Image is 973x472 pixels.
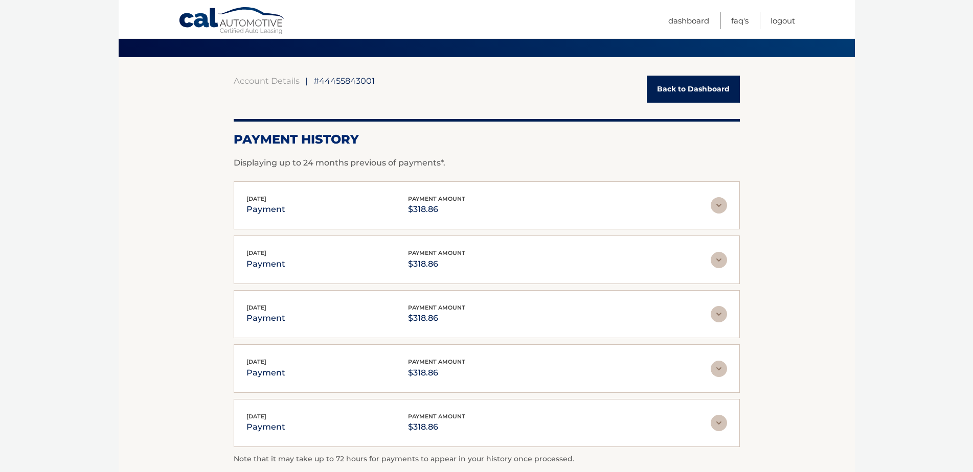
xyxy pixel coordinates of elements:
span: payment amount [408,195,465,202]
span: | [305,76,308,86]
span: #44455843001 [313,76,375,86]
a: Account Details [234,76,300,86]
p: $318.86 [408,202,465,217]
span: payment amount [408,304,465,311]
span: payment amount [408,413,465,420]
a: Logout [771,12,795,29]
p: payment [246,202,285,217]
span: [DATE] [246,304,266,311]
a: Cal Automotive [178,7,286,36]
p: $318.86 [408,420,465,434]
span: payment amount [408,358,465,365]
a: Back to Dashboard [647,76,740,103]
p: payment [246,366,285,380]
span: payment amount [408,249,465,256]
img: accordion-rest.svg [711,252,727,268]
span: [DATE] [246,195,266,202]
p: payment [246,311,285,325]
span: [DATE] [246,249,266,256]
a: Dashboard [668,12,709,29]
p: payment [246,257,285,271]
p: payment [246,420,285,434]
p: Displaying up to 24 months previous of payments*. [234,157,740,169]
p: Note that it may take up to 72 hours for payments to appear in your history once processed. [234,453,740,465]
span: [DATE] [246,413,266,420]
img: accordion-rest.svg [711,361,727,377]
img: accordion-rest.svg [711,197,727,214]
img: accordion-rest.svg [711,415,727,431]
p: $318.86 [408,257,465,271]
p: $318.86 [408,311,465,325]
a: FAQ's [731,12,749,29]
p: $318.86 [408,366,465,380]
img: accordion-rest.svg [711,306,727,322]
h2: Payment History [234,132,740,147]
span: [DATE] [246,358,266,365]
